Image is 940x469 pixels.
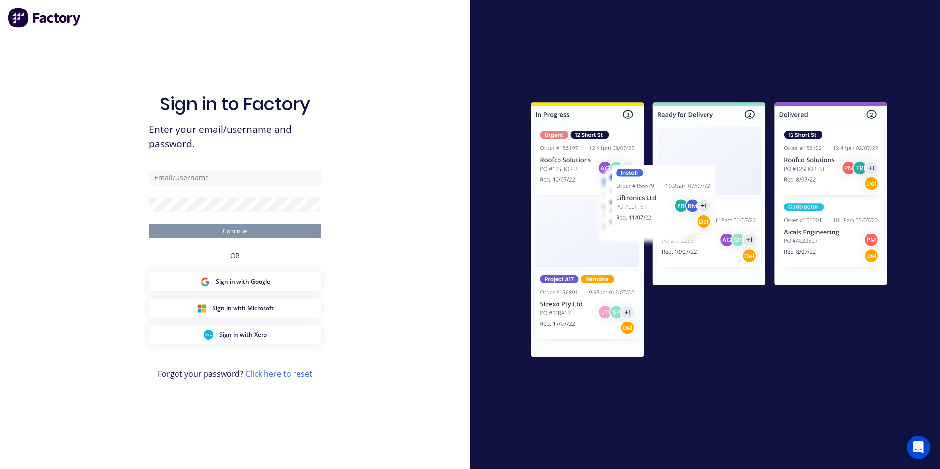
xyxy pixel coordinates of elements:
button: Continue [149,224,321,238]
img: Factory [8,8,82,28]
input: Email/Username [149,171,321,185]
button: Microsoft Sign inSign in with Microsoft [149,299,321,318]
span: Sign in with Google [216,277,270,286]
span: Forgot your password? [158,368,312,380]
div: OR [230,238,240,272]
a: Click here to reset [245,368,312,379]
button: Google Sign inSign in with Google [149,272,321,291]
h1: Sign in to Factory [160,93,310,115]
button: Xero Sign inSign in with Xero [149,325,321,344]
span: Sign in with Xero [219,330,267,339]
img: Google Sign in [200,277,210,287]
span: Enter your email/username and password. [149,122,321,151]
span: Sign in with Microsoft [212,304,274,313]
div: Open Intercom Messenger [907,436,930,459]
img: Xero Sign in [204,330,213,340]
img: Microsoft Sign in [197,303,206,313]
img: Sign in [509,83,909,381]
